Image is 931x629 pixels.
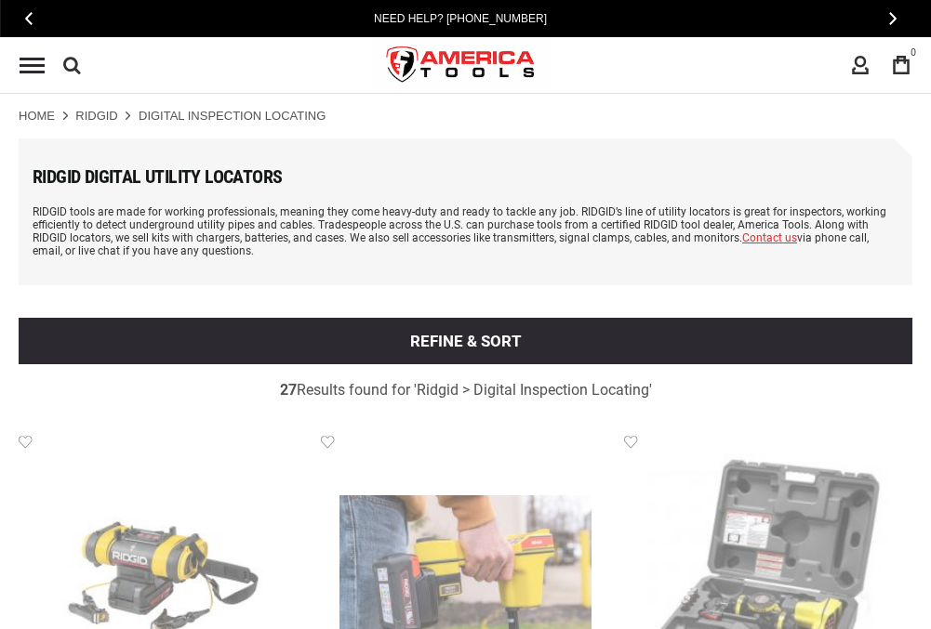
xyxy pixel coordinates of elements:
span: Next [889,11,897,25]
p: RIDGID tools are made for working professionals, meaning they come heavy-duty and ready to tackle... [33,205,898,257]
span: 0 [911,47,916,58]
a: Ridgid [75,108,118,124]
strong: Digital Inspection Locating [139,109,326,123]
span: Ridgid > Digital Inspection Locating [417,381,649,399]
a: Home [19,108,55,124]
a: 0 [884,47,919,83]
a: store logo [371,31,552,100]
img: America Tools [371,31,552,100]
button: Refine & sort [19,318,912,364]
strong: 27 [280,381,297,399]
div: Results found for ' ' [24,383,907,398]
a: Need Help? [PHONE_NUMBER] [368,9,552,28]
a: Contact us [742,231,797,244]
h1: RIDGID Digital Utility Locators [33,166,898,187]
span: Previous [25,11,33,25]
div: Menu [20,58,45,73]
